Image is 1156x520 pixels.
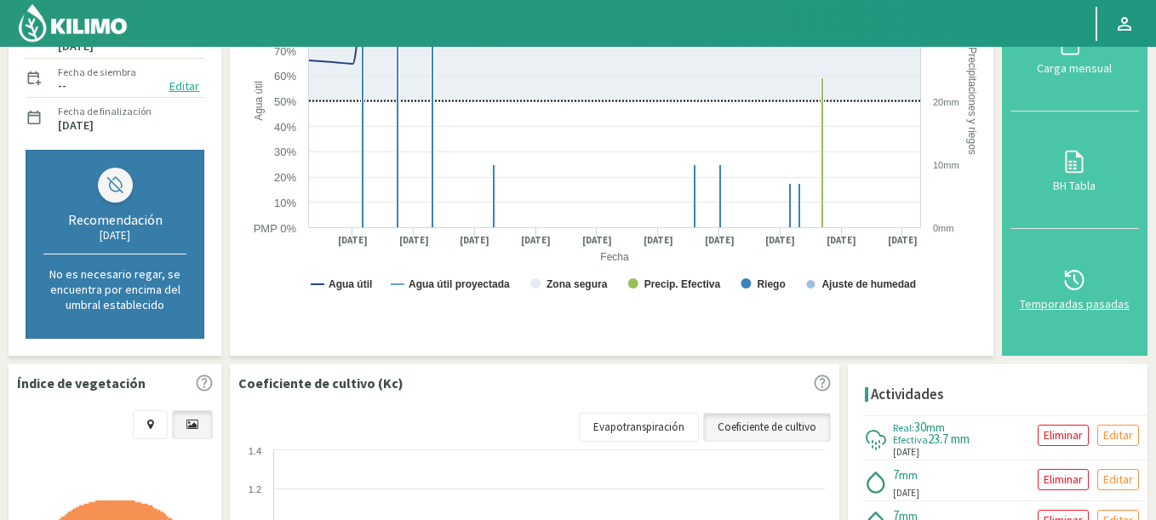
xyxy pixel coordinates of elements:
[17,373,146,393] p: Índice de vegetación
[274,121,296,134] text: 40%
[899,467,918,483] span: mm
[1016,62,1134,74] div: Carga mensual
[253,81,265,121] text: Agua útil
[893,445,919,460] span: [DATE]
[164,77,204,96] button: Editar
[43,228,186,243] div: [DATE]
[644,234,673,247] text: [DATE]
[238,373,403,393] p: Coeficiente de cultivo (Kc)
[58,41,94,52] label: [DATE]
[765,234,795,247] text: [DATE]
[1103,470,1133,489] p: Editar
[274,95,296,108] text: 50%
[274,171,296,184] text: 20%
[1103,426,1133,445] p: Editar
[757,278,785,290] text: Riego
[43,266,186,312] p: No es necesario regar, se encuentra por encima del umbral establecido
[1097,469,1139,490] button: Editar
[274,146,296,158] text: 30%
[547,278,608,290] text: Zona segura
[644,278,721,290] text: Precip. Efectiva
[274,70,296,83] text: 60%
[582,234,612,247] text: [DATE]
[254,222,297,235] text: PMP 0%
[1016,180,1134,191] div: BH Tabla
[926,420,945,435] span: mm
[579,413,699,442] a: Evapotranspiración
[1016,298,1134,310] div: Temporadas pasadas
[871,386,944,403] h4: Actividades
[888,234,918,247] text: [DATE]
[893,486,919,500] span: [DATE]
[1010,111,1139,230] button: BH Tabla
[249,446,261,456] text: 1.4
[17,3,129,43] img: Kilimo
[966,47,978,155] text: Precipitaciones y riegos
[1044,426,1083,445] p: Eliminar
[58,120,94,131] label: [DATE]
[928,431,970,447] span: 23.7 mm
[274,197,296,209] text: 10%
[249,484,261,494] text: 1.2
[1097,425,1139,446] button: Editar
[1044,470,1083,489] p: Eliminar
[329,278,372,290] text: Agua útil
[1038,469,1089,490] button: Eliminar
[933,97,959,107] text: 20mm
[703,413,831,442] a: Coeficiente de cultivo
[933,160,959,170] text: 10mm
[1010,229,1139,347] button: Temporadas pasadas
[409,278,510,290] text: Agua útil proyectada
[893,421,914,434] span: Real:
[933,223,953,233] text: 0mm
[58,65,136,80] label: Fecha de siembra
[58,80,66,91] label: --
[521,234,551,247] text: [DATE]
[600,251,629,263] text: Fecha
[43,211,186,228] div: Recomendación
[821,278,916,290] text: Ajuste de humedad
[705,234,735,247] text: [DATE]
[399,234,429,247] text: [DATE]
[338,234,368,247] text: [DATE]
[827,234,856,247] text: [DATE]
[893,433,928,446] span: Efectiva
[1038,425,1089,446] button: Eliminar
[914,419,926,435] span: 30
[58,104,152,119] label: Fecha de finalización
[893,466,899,483] span: 7
[274,45,296,58] text: 70%
[460,234,489,247] text: [DATE]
